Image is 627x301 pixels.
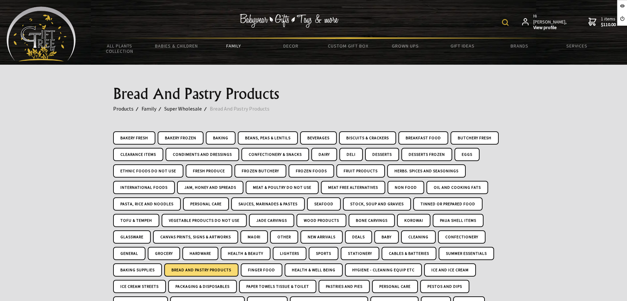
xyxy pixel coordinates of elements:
[221,247,270,260] a: Health & Beauty
[141,104,164,113] a: Family
[491,39,548,53] a: Brands
[289,164,334,178] a: Frozen Foods
[341,247,379,260] a: Stationery
[439,247,494,260] a: Summer Essentials
[262,39,319,53] a: Decor
[533,13,567,31] span: Hi [PERSON_NAME],
[113,181,175,194] a: International Foods
[319,280,370,293] a: Pastries And Pies
[158,131,204,145] a: Bakery Frozen
[235,164,286,178] a: Frozen Butchery
[113,197,181,211] a: Pasta, Rice and Noodles
[398,131,448,145] a: Breakfast Food
[206,131,235,145] a: Baking
[241,263,282,277] a: Finger Food
[113,148,163,161] a: Clearance Items
[365,148,399,161] a: Desserts
[240,230,268,244] a: Maori
[377,39,434,53] a: Grown Ups
[434,39,491,53] a: Gift Ideas
[588,13,616,31] a: 1 items$110.00
[339,131,396,145] a: Biscuits & Crackers
[273,247,306,260] a: Lighters
[321,181,385,194] a: Meat Free Alternatives
[113,230,151,244] a: Glassware
[420,280,469,293] a: Pestos And Dips
[387,164,466,178] a: Herbs. Spices and Seasonings
[309,247,338,260] a: Sports
[164,263,238,277] a: Bread And Pastry Products
[388,181,424,194] a: Non Food
[113,247,145,260] a: General
[320,39,377,53] a: Custom Gift Box
[166,148,239,161] a: Condiments and Dressings
[7,7,76,61] img: Babyware - Gifts - Toys and more...
[533,25,567,31] strong: View profile
[241,148,309,161] a: Confectionery & Snacks
[183,197,229,211] a: Personal Care
[177,181,243,194] a: Jam, Honey and Spreads
[246,181,319,194] a: Meat & Poultry DO NOT USE
[522,13,567,31] a: Hi [PERSON_NAME],View profile
[300,230,343,244] a: New Arrivals
[148,247,180,260] a: Grocery
[345,263,422,277] a: Hygiene - Cleaning Equip Etc
[113,164,183,178] a: Ethnic Foods DO NOT USE
[424,263,476,277] a: Ice And Ice Cream
[113,131,155,145] a: Bakery Fresh
[113,263,162,277] a: Baking Supplies
[372,280,418,293] a: Personal Care
[433,214,484,227] a: Paua Shell Items
[548,39,605,53] a: Services
[343,197,411,211] a: Stock, Soup and Gravies
[270,230,298,244] a: Other
[307,197,341,211] a: Seafood
[113,280,166,293] a: Ice Cream Streets
[168,280,237,293] a: Packaging & Disposables
[345,230,372,244] a: Deals
[339,148,363,161] a: Deli
[91,39,148,58] a: All Plants Collection
[297,214,346,227] a: Wood Products
[336,164,385,178] a: Fruit Products
[349,214,395,227] a: Bone Carvings
[413,197,483,211] a: Tinned or Prepared Food
[113,104,141,113] a: Products
[239,280,316,293] a: Paper Towels Tissue & Toilet
[164,104,210,113] a: Super Wholesale
[300,131,337,145] a: Beverages
[438,230,486,244] a: Confectionery
[182,247,218,260] a: Hardware
[426,181,488,194] a: Oil and Cooking Fats
[113,214,159,227] a: Tofu & Tempeh
[205,39,262,53] a: Family
[601,22,616,28] strong: $110.00
[239,14,338,28] img: Babywear - Gifts - Toys & more
[601,16,616,28] span: 1 items
[186,164,232,178] a: Fresh Produce
[451,131,499,145] a: Butchery Fresh
[401,148,452,161] a: Desserts Frozen
[113,86,514,102] h1: Bread And Pastry Products
[455,148,480,161] a: Eggs
[285,263,343,277] a: Health & Well Being
[210,104,277,113] a: Bread And Pastry Products
[502,19,509,26] img: product search
[382,247,436,260] a: Cables & Batteries
[162,214,247,227] a: Vegetable Products DO NOT USE
[238,131,298,145] a: Beans, Peas & Lentils
[374,230,399,244] a: Baby
[401,230,436,244] a: Cleaning
[397,214,430,227] a: Korowai
[231,197,305,211] a: Sauces, Marinades & Pastes
[148,39,205,53] a: Babies & Children
[249,214,294,227] a: Jade Carvings
[153,230,238,244] a: Canvas Prints, Signs & Artworks
[311,148,337,161] a: Dairy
